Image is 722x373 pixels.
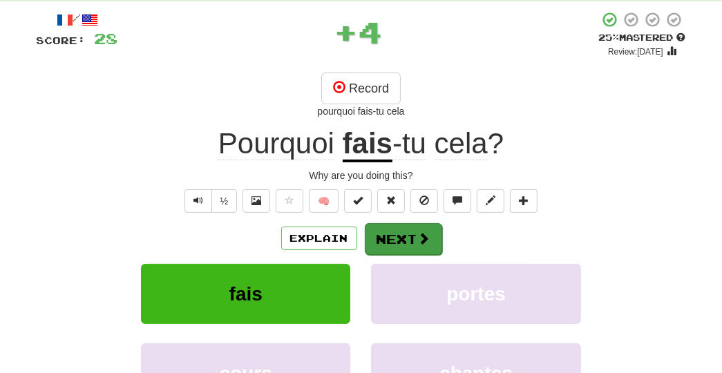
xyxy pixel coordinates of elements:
[344,189,372,213] button: Set this sentence to 100% Mastered (alt+m)
[444,189,471,213] button: Discuss sentence (alt+u)
[182,189,238,213] div: Text-to-speech controls
[608,47,663,57] small: Review: [DATE]
[276,189,303,213] button: Favorite sentence (alt+f)
[229,283,263,305] span: fais
[211,189,238,213] button: ½
[334,11,359,52] span: +
[477,189,504,213] button: Edit sentence (alt+d)
[371,264,580,324] button: portes
[365,223,442,255] button: Next
[281,227,357,250] button: Explain
[392,127,426,160] span: -tu
[218,127,334,160] span: Pourquoi
[37,11,118,28] div: /
[435,127,488,160] span: cela
[359,15,383,49] span: 4
[377,189,405,213] button: Reset to 0% Mastered (alt+r)
[37,169,686,182] div: Why are you doing this?
[141,264,350,324] button: fais
[321,73,401,104] button: Record
[243,189,270,213] button: Show image (alt+x)
[446,283,506,305] span: portes
[37,35,86,46] span: Score:
[343,127,392,162] u: fais
[599,32,686,44] div: Mastered
[309,189,339,213] button: 🧠
[184,189,212,213] button: Play sentence audio (ctl+space)
[37,104,686,118] div: pourquoi fais-tu cela
[410,189,438,213] button: Ignore sentence (alt+i)
[95,30,118,47] span: 28
[510,189,538,213] button: Add to collection (alt+a)
[392,127,504,160] span: ?
[599,32,620,43] span: 25 %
